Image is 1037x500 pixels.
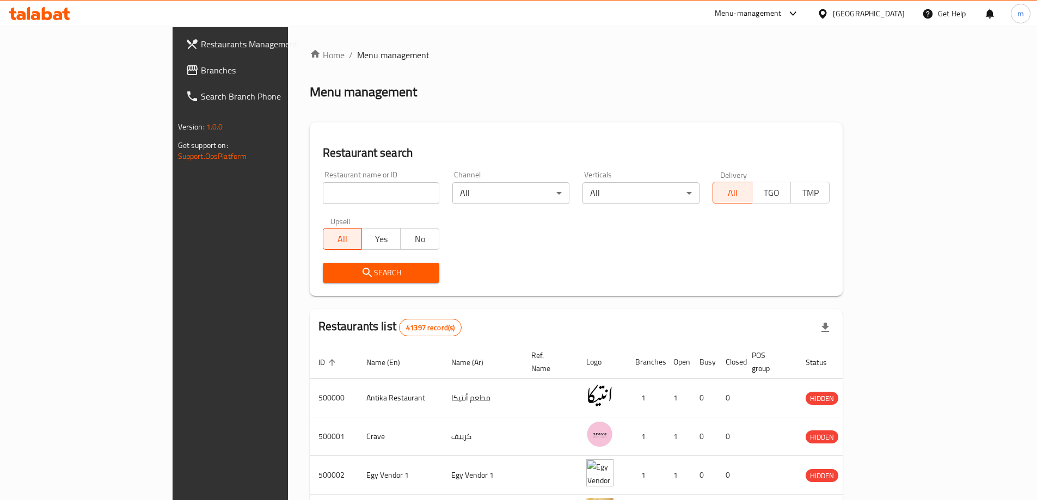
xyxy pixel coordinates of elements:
td: 1 [665,417,691,456]
span: All [328,231,358,247]
h2: Restaurant search [323,145,830,161]
nav: breadcrumb [310,48,843,61]
span: HIDDEN [806,431,838,443]
div: HIDDEN [806,469,838,482]
td: Egy Vendor 1 [443,456,523,495]
span: Get support on: [178,138,228,152]
div: Total records count [399,319,462,336]
td: كرييف [443,417,523,456]
td: 0 [717,456,743,495]
span: Restaurants Management [201,38,337,51]
label: Delivery [720,171,747,178]
div: HIDDEN [806,430,838,443]
th: Open [665,345,691,379]
div: All [452,182,569,204]
td: 0 [691,379,717,417]
img: Crave [586,421,613,448]
span: 41397 record(s) [400,323,461,333]
div: All [582,182,699,204]
th: Busy [691,345,717,379]
span: No [405,231,435,247]
td: 0 [717,379,743,417]
span: Search Branch Phone [201,90,337,103]
th: Closed [717,345,743,379]
button: All [713,182,752,203]
td: 1 [627,417,665,456]
span: All [717,185,747,201]
button: Search [323,263,440,283]
span: POS group [752,349,784,375]
span: 1.0.0 [206,120,223,134]
span: HIDDEN [806,470,838,482]
a: Support.OpsPlatform [178,149,247,163]
span: Name (En) [366,356,414,369]
button: TGO [752,182,791,203]
span: TMP [795,185,825,201]
label: Upsell [330,217,351,225]
td: Crave [358,417,443,456]
span: ID [318,356,339,369]
input: Search for restaurant name or ID.. [323,182,440,204]
span: Search [332,266,431,280]
a: Branches [177,57,346,83]
th: Branches [627,345,665,379]
a: Restaurants Management [177,31,346,57]
span: Version: [178,120,205,134]
td: 0 [691,417,717,456]
span: Menu management [357,48,429,61]
button: TMP [790,182,830,203]
td: 1 [665,379,691,417]
img: Antika Restaurant [586,382,613,409]
td: 0 [691,456,717,495]
td: 0 [717,417,743,456]
button: No [400,228,439,250]
td: 1 [627,379,665,417]
span: Status [806,356,841,369]
span: Branches [201,64,337,77]
td: 1 [627,456,665,495]
button: All [323,228,362,250]
h2: Menu management [310,83,417,101]
li: / [349,48,353,61]
th: Logo [578,345,627,379]
a: Search Branch Phone [177,83,346,109]
img: Egy Vendor 1 [586,459,613,486]
h2: Restaurants list [318,318,462,336]
div: [GEOGRAPHIC_DATA] [833,8,905,20]
td: Egy Vendor 1 [358,456,443,495]
div: Menu-management [715,7,782,20]
td: 1 [665,456,691,495]
span: Name (Ar) [451,356,498,369]
td: مطعم أنتيكا [443,379,523,417]
div: Export file [812,314,838,341]
button: Yes [361,228,401,250]
span: TGO [757,185,787,201]
td: Antika Restaurant [358,379,443,417]
span: Ref. Name [531,349,564,375]
span: HIDDEN [806,392,838,405]
span: Yes [366,231,396,247]
span: m [1017,8,1024,20]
